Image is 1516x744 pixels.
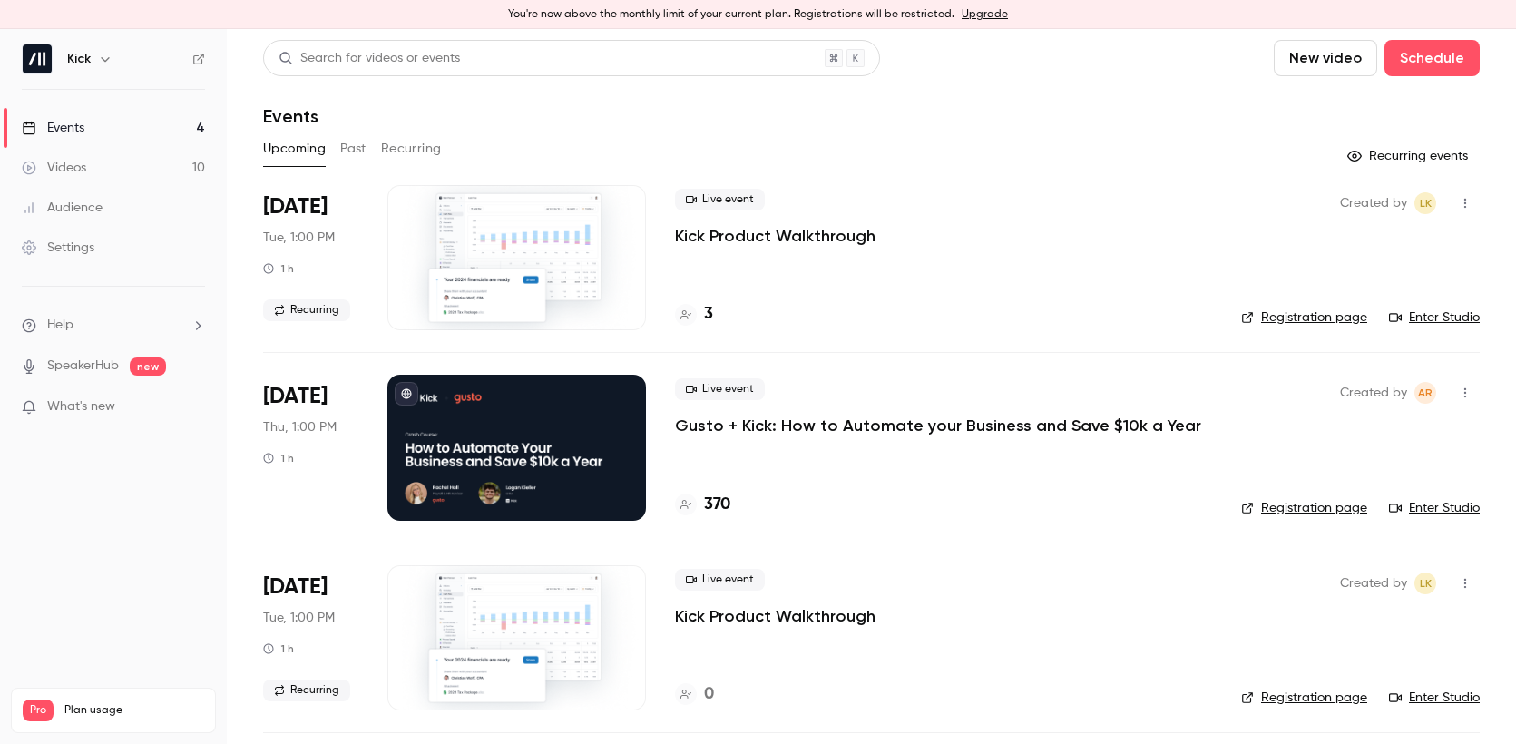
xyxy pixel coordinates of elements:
span: Recurring [263,680,350,701]
h6: Kick [67,50,91,68]
div: Videos [22,159,86,177]
span: Created by [1340,573,1407,594]
span: Live event [675,378,765,400]
span: LK [1420,573,1432,594]
span: Logan Kieller [1414,573,1436,594]
span: Recurring [263,299,350,321]
span: Pro [23,700,54,721]
a: Registration page [1241,689,1367,707]
button: Upcoming [263,134,326,163]
a: Gusto + Kick: How to Automate your Business and Save $10k a Year [675,415,1201,436]
a: Enter Studio [1389,689,1480,707]
span: [DATE] [263,382,328,411]
button: Recurring [381,134,442,163]
a: Registration page [1241,308,1367,327]
li: help-dropdown-opener [22,316,205,335]
iframe: Noticeable Trigger [183,399,205,416]
button: Recurring events [1339,142,1480,171]
div: Sep 30 Tue, 11:00 AM (America/Los Angeles) [263,565,358,710]
h4: 370 [704,493,730,517]
button: Past [340,134,367,163]
span: [DATE] [263,573,328,602]
span: Andrew Roth [1414,382,1436,404]
a: 0 [675,682,714,707]
h4: 3 [704,302,713,327]
span: Tue, 1:00 PM [263,609,335,627]
a: 3 [675,302,713,327]
div: Search for videos or events [279,49,460,68]
span: Live event [675,569,765,591]
span: Live event [675,189,765,210]
h4: 0 [704,682,714,707]
span: Logan Kieller [1414,192,1436,214]
span: Created by [1340,192,1407,214]
a: Enter Studio [1389,308,1480,327]
h1: Events [263,105,318,127]
img: Kick [23,44,52,73]
button: Schedule [1384,40,1480,76]
span: Created by [1340,382,1407,404]
span: LK [1420,192,1432,214]
div: Sep 23 Tue, 11:00 AM (America/Los Angeles) [263,185,358,330]
div: 1 h [263,451,294,465]
span: [DATE] [263,192,328,221]
div: Events [22,119,84,137]
span: new [130,357,166,376]
a: SpeakerHub [47,357,119,376]
span: Tue, 1:00 PM [263,229,335,247]
div: Sep 25 Thu, 11:00 AM (America/Vancouver) [263,375,358,520]
a: Enter Studio [1389,499,1480,517]
a: Kick Product Walkthrough [675,605,875,627]
a: Registration page [1241,499,1367,517]
div: Audience [22,199,103,217]
span: Thu, 1:00 PM [263,418,337,436]
span: Plan usage [64,703,204,718]
a: 370 [675,493,730,517]
div: Settings [22,239,94,257]
button: New video [1274,40,1377,76]
span: AR [1418,382,1433,404]
div: 1 h [263,261,294,276]
span: Help [47,316,73,335]
a: Upgrade [962,7,1008,22]
a: Kick Product Walkthrough [675,225,875,247]
div: 1 h [263,641,294,656]
span: What's new [47,397,115,416]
